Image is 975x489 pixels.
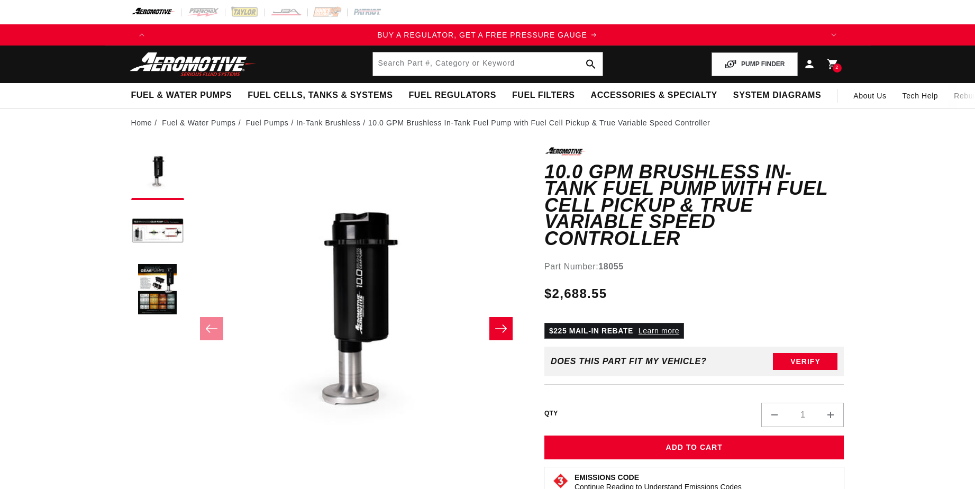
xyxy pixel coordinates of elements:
span: System Diagrams [733,90,821,101]
div: Part Number: [544,260,844,274]
nav: breadcrumbs [131,117,844,129]
summary: Tech Help [895,83,946,108]
a: BUY A REGULATOR, GET A FREE PRESSURE GAUGE [152,29,823,41]
summary: Accessories & Specialty [583,83,725,108]
span: Accessories & Specialty [591,90,717,101]
button: PUMP FINDER [712,52,797,76]
summary: Fuel Filters [504,83,583,108]
input: Search by Part Number, Category or Keyword [373,52,603,76]
slideshow-component: Translation missing: en.sections.announcements.announcement_bar [105,24,871,46]
div: 1 of 4 [152,29,823,41]
button: Add to Cart [544,436,844,459]
summary: Fuel & Water Pumps [123,83,240,108]
span: Fuel Cells, Tanks & Systems [248,90,393,101]
div: Does This part fit My vehicle? [551,357,707,366]
span: BUY A REGULATOR, GET A FREE PRESSURE GAUGE [377,31,587,39]
button: Translation missing: en.sections.announcements.next_announcement [823,24,844,46]
span: Fuel Filters [512,90,575,101]
span: Fuel Regulators [408,90,496,101]
div: Announcement [152,29,823,41]
button: Verify [773,353,837,370]
summary: Fuel Cells, Tanks & Systems [240,83,400,108]
span: Fuel & Water Pumps [131,90,232,101]
a: Fuel & Water Pumps [162,117,235,129]
li: 10.0 GPM Brushless In-Tank Fuel Pump with Fuel Cell Pickup & True Variable Speed Controller [368,117,710,129]
a: Fuel Pumps [246,117,289,129]
p: $225 MAIL-IN REBATE [544,323,684,339]
a: Home [131,117,152,129]
strong: 18055 [598,262,624,271]
button: Translation missing: en.sections.announcements.previous_announcement [131,24,152,46]
button: Load image 1 in gallery view [131,147,184,200]
button: Slide right [489,317,513,340]
span: $2,688.55 [544,284,607,303]
button: search button [579,52,603,76]
label: QTY [544,409,558,418]
img: Aeromotive [127,52,259,77]
button: Load image 2 in gallery view [131,205,184,258]
span: About Us [853,92,886,100]
summary: System Diagrams [725,83,829,108]
a: Learn more [639,327,679,335]
span: Tech Help [903,90,938,102]
li: In-Tank Brushless [296,117,368,129]
button: Load image 3 in gallery view [131,264,184,316]
span: 2 [835,64,839,73]
strong: Emissions Code [575,473,639,482]
a: About Us [845,83,894,108]
summary: Fuel Regulators [400,83,504,108]
h1: 10.0 GPM Brushless In-Tank Fuel Pump with Fuel Cell Pickup & True Variable Speed Controller [544,164,844,247]
button: Slide left [200,317,223,340]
